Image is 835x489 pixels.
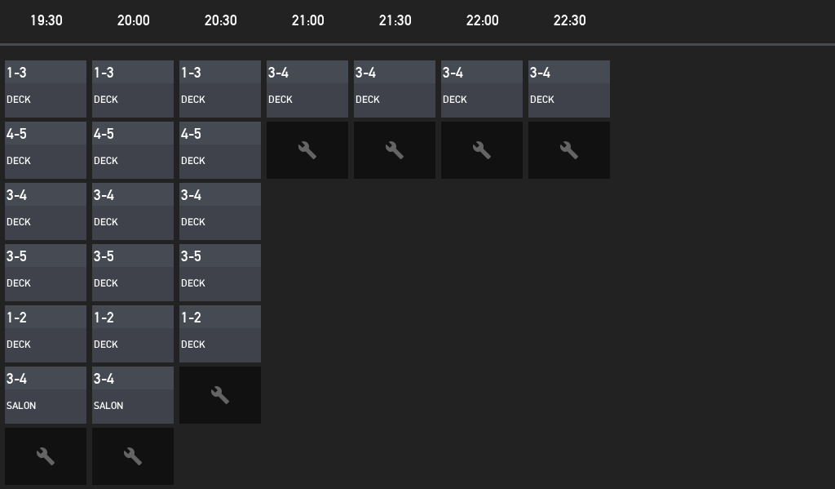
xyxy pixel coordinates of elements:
[7,398,64,415] div: SALON
[559,140,579,160] i: build
[94,309,135,326] div: 1-2
[528,8,611,32] span: 22:30
[385,140,404,160] i: build
[7,247,47,265] div: 3-5
[7,337,64,353] div: DECK
[181,125,222,142] div: 4-5
[94,276,151,292] div: DECK
[94,125,135,142] div: 4-5
[94,370,135,387] div: 3-4
[94,153,151,170] div: DECK
[181,153,238,170] div: DECK
[181,309,222,326] div: 1-2
[94,215,151,231] div: DECK
[7,125,47,142] div: 4-5
[94,337,151,353] div: DECK
[181,92,238,109] div: DECK
[7,186,47,203] div: 3-4
[94,92,151,109] div: DECK
[123,447,143,466] i: build
[7,215,64,231] div: DECK
[267,8,349,32] span: 21:00
[181,215,238,231] div: DECK
[354,8,436,32] span: 21:30
[530,92,587,109] div: DECK
[472,140,492,160] i: build
[443,92,500,109] div: DECK
[181,276,238,292] div: DECK
[7,370,47,387] div: 3-4
[268,92,325,109] div: DECK
[441,8,524,32] span: 22:00
[268,64,309,81] div: 3-4
[7,92,64,109] div: DECK
[298,140,317,160] i: build
[530,64,571,81] div: 3-4
[356,92,413,109] div: DECK
[92,8,175,32] span: 20:00
[94,398,151,415] div: SALON
[181,247,222,265] div: 3-5
[5,8,87,32] span: 19:30
[7,153,64,170] div: DECK
[94,64,135,81] div: 1-3
[179,8,262,32] span: 20:30
[181,186,222,203] div: 3-4
[7,309,47,326] div: 1-2
[7,64,47,81] div: 1-3
[181,64,222,81] div: 1-3
[7,276,64,292] div: DECK
[94,247,135,265] div: 3-5
[94,186,135,203] div: 3-4
[356,64,396,81] div: 3-4
[36,447,55,466] i: build
[443,64,484,81] div: 3-4
[210,385,230,405] i: build
[181,337,238,353] div: DECK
